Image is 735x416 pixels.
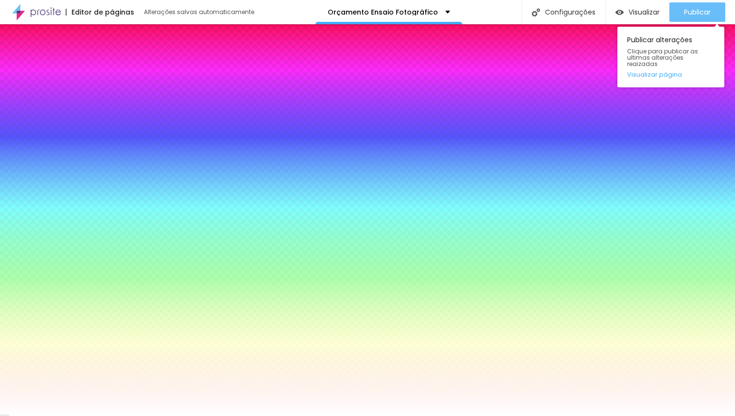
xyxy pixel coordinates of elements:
div: Publicar alterações [617,27,724,87]
a: Visualizar página [627,71,715,78]
button: Visualizar [606,2,669,22]
button: Publicar [669,2,725,22]
img: Icone [532,8,540,17]
img: view-1.svg [615,8,624,17]
div: Alterações salvas automaticamente [144,9,256,15]
p: Orçamento Ensaio Fotográfico [328,9,438,16]
span: Publicar [684,8,711,16]
span: Clique para publicar as ultimas alterações reaizadas [627,48,715,67]
div: Editor de páginas [66,9,134,16]
span: Visualizar [629,8,660,16]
